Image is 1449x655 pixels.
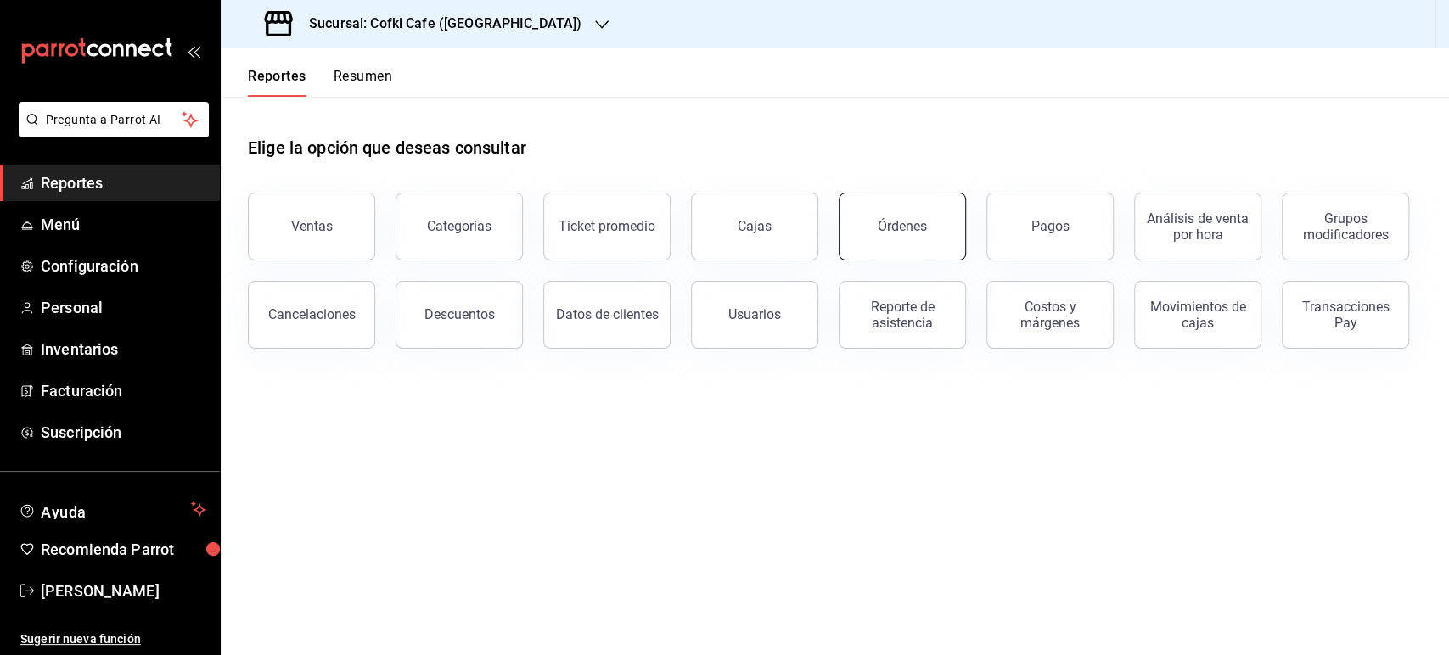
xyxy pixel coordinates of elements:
[850,299,955,331] div: Reporte de asistencia
[986,193,1114,260] button: Pagos
[878,218,927,234] div: Órdenes
[543,281,671,349] button: Datos de clientes
[839,193,966,260] button: Órdenes
[248,281,375,349] button: Cancelaciones
[41,255,206,277] span: Configuración
[41,538,206,561] span: Recomienda Parrot
[248,68,306,97] button: Reportes
[291,218,333,234] div: Ventas
[986,281,1114,349] button: Costos y márgenes
[1145,299,1250,331] div: Movimientos de cajas
[334,68,392,97] button: Resumen
[424,306,495,322] div: Descuentos
[728,306,781,322] div: Usuarios
[41,421,206,444] span: Suscripción
[1282,193,1409,260] button: Grupos modificadores
[839,281,966,349] button: Reporte de asistencia
[12,123,209,141] a: Pregunta a Parrot AI
[20,630,206,648] span: Sugerir nueva función
[19,102,209,137] button: Pregunta a Parrot AI
[396,193,523,260] button: Categorías
[187,44,200,58] button: open_drawer_menu
[1293,299,1398,331] div: Transacciones Pay
[248,135,526,160] h1: Elige la opción que deseas consultar
[248,68,392,97] div: navigation tabs
[295,14,581,34] h3: Sucursal: Cofki Cafe ([GEOGRAPHIC_DATA])
[1293,210,1398,243] div: Grupos modificadores
[556,306,659,322] div: Datos de clientes
[41,171,206,194] span: Reportes
[396,281,523,349] button: Descuentos
[248,193,375,260] button: Ventas
[1031,218,1070,234] div: Pagos
[1134,281,1261,349] button: Movimientos de cajas
[691,193,818,260] button: Cajas
[997,299,1103,331] div: Costos y márgenes
[41,379,206,402] span: Facturación
[46,111,183,129] span: Pregunta a Parrot AI
[691,281,818,349] button: Usuarios
[268,306,356,322] div: Cancelaciones
[738,218,772,234] div: Cajas
[41,213,206,236] span: Menú
[41,499,184,519] span: Ayuda
[1145,210,1250,243] div: Análisis de venta por hora
[41,296,206,319] span: Personal
[41,579,206,602] span: [PERSON_NAME]
[559,218,655,234] div: Ticket promedio
[1134,193,1261,260] button: Análisis de venta por hora
[427,218,491,234] div: Categorías
[1282,281,1409,349] button: Transacciones Pay
[543,193,671,260] button: Ticket promedio
[41,338,206,361] span: Inventarios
